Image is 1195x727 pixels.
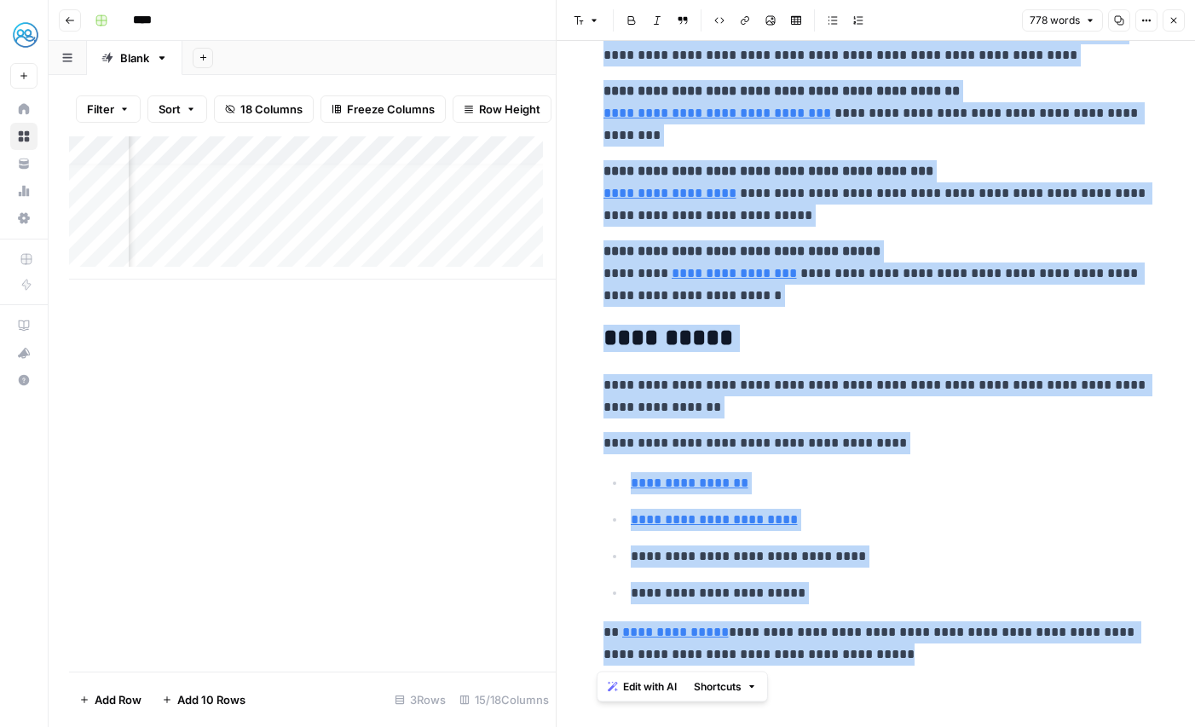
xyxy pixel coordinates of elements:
[347,101,435,118] span: Freeze Columns
[11,340,37,366] div: What's new?
[159,101,181,118] span: Sort
[120,49,149,66] div: Blank
[147,95,207,123] button: Sort
[10,95,38,123] a: Home
[95,691,141,708] span: Add Row
[76,95,141,123] button: Filter
[320,95,446,123] button: Freeze Columns
[10,339,38,366] button: What's new?
[694,679,742,695] span: Shortcuts
[388,686,453,713] div: 3 Rows
[69,686,152,713] button: Add Row
[10,177,38,205] a: Usage
[687,676,764,698] button: Shortcuts
[623,679,677,695] span: Edit with AI
[479,101,540,118] span: Row Height
[1022,9,1103,32] button: 778 words
[240,101,303,118] span: 18 Columns
[10,205,38,232] a: Settings
[177,691,245,708] span: Add 10 Rows
[10,150,38,177] a: Your Data
[214,95,314,123] button: 18 Columns
[1030,13,1080,28] span: 778 words
[10,312,38,339] a: AirOps Academy
[10,20,41,50] img: MyHealthTeam Logo
[87,41,182,75] a: Blank
[10,123,38,150] a: Browse
[601,676,684,698] button: Edit with AI
[453,95,551,123] button: Row Height
[152,686,256,713] button: Add 10 Rows
[10,14,38,56] button: Workspace: MyHealthTeam
[87,101,114,118] span: Filter
[10,366,38,394] button: Help + Support
[453,686,556,713] div: 15/18 Columns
